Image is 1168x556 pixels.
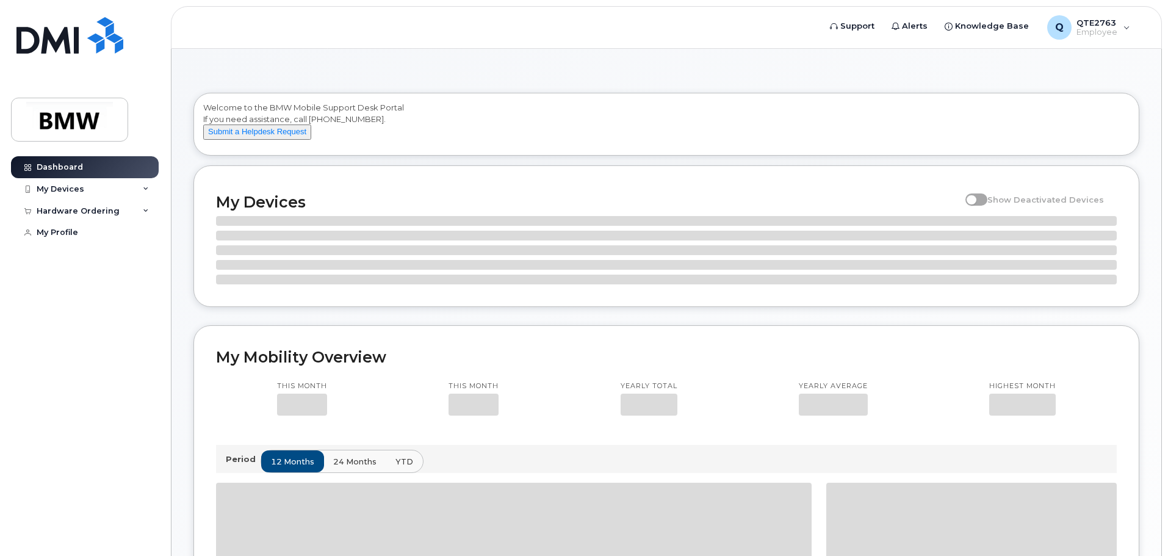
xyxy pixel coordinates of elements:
[621,381,677,391] p: Yearly total
[799,381,868,391] p: Yearly average
[449,381,499,391] p: This month
[203,102,1130,151] div: Welcome to the BMW Mobile Support Desk Portal If you need assistance, call [PHONE_NUMBER].
[203,126,311,136] a: Submit a Helpdesk Request
[333,456,377,468] span: 24 months
[395,456,413,468] span: YTD
[216,348,1117,366] h2: My Mobility Overview
[216,193,959,211] h2: My Devices
[989,381,1056,391] p: Highest month
[226,453,261,465] p: Period
[987,195,1104,204] span: Show Deactivated Devices
[965,188,975,198] input: Show Deactivated Devices
[203,125,311,140] button: Submit a Helpdesk Request
[277,381,327,391] p: This month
